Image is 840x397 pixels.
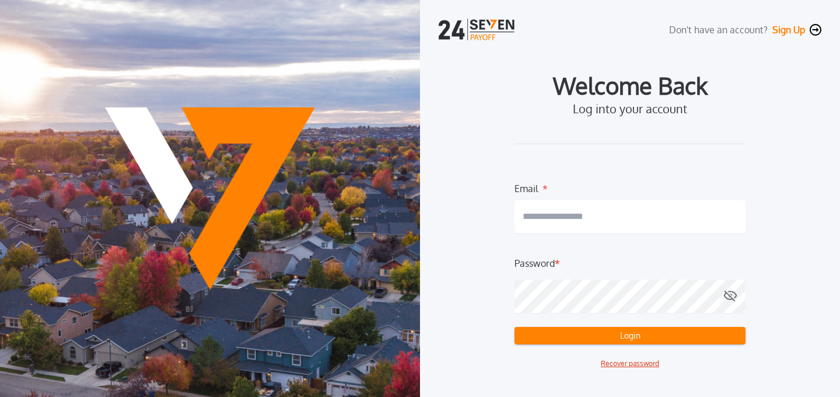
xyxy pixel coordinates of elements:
[439,19,517,40] img: logo
[723,280,737,313] button: Password*
[514,256,555,270] label: Password
[553,76,708,95] label: Welcome Back
[601,358,659,369] button: Recover password
[514,280,745,313] input: Password*
[514,327,745,344] button: Login
[810,24,821,36] img: navigation-icon
[514,182,538,191] label: Email
[669,23,768,37] label: Don't have an account?
[105,107,315,290] img: Payoff
[772,24,805,36] button: Sign Up
[573,102,687,116] label: Log into your account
